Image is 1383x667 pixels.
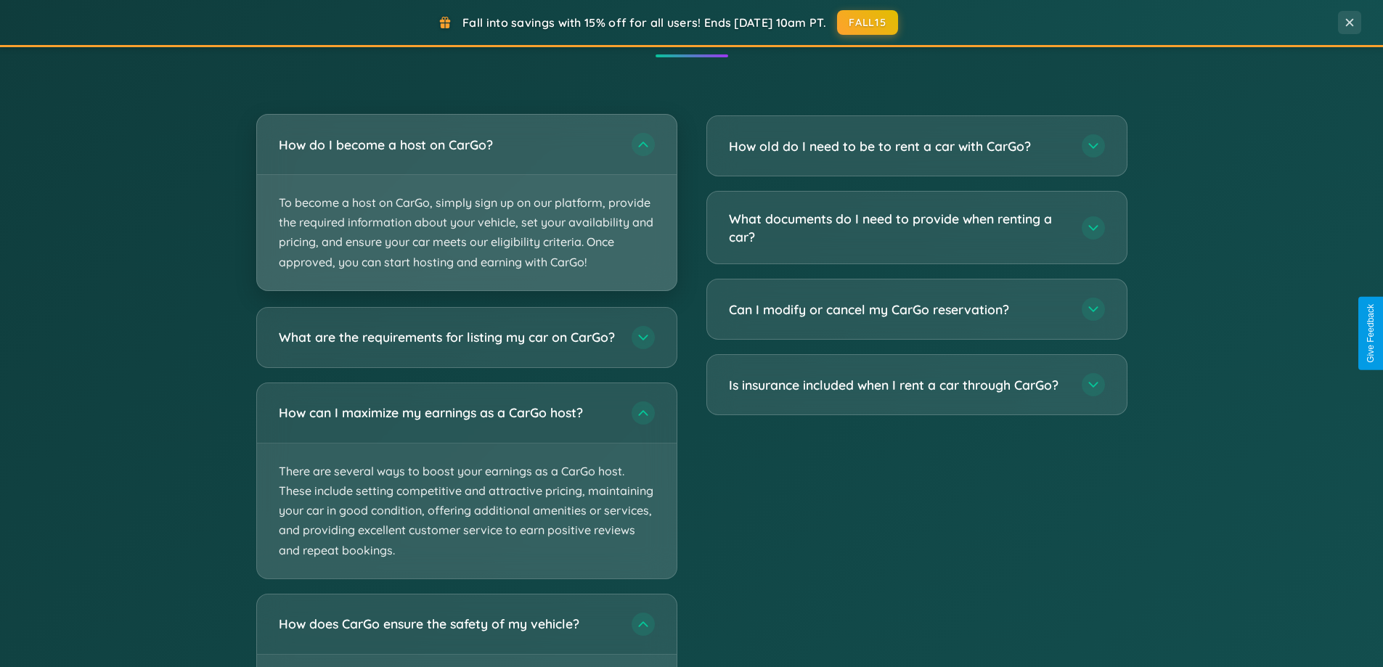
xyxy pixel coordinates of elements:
[279,328,617,346] h3: What are the requirements for listing my car on CarGo?
[279,404,617,422] h3: How can I maximize my earnings as a CarGo host?
[257,175,677,290] p: To become a host on CarGo, simply sign up on our platform, provide the required information about...
[279,615,617,633] h3: How does CarGo ensure the safety of my vehicle?
[729,137,1067,155] h3: How old do I need to be to rent a car with CarGo?
[279,136,617,154] h3: How do I become a host on CarGo?
[1366,304,1376,363] div: Give Feedback
[837,10,898,35] button: FALL15
[729,300,1067,319] h3: Can I modify or cancel my CarGo reservation?
[462,15,826,30] span: Fall into savings with 15% off for all users! Ends [DATE] 10am PT.
[729,376,1067,394] h3: Is insurance included when I rent a car through CarGo?
[257,443,677,578] p: There are several ways to boost your earnings as a CarGo host. These include setting competitive ...
[729,210,1067,245] h3: What documents do I need to provide when renting a car?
